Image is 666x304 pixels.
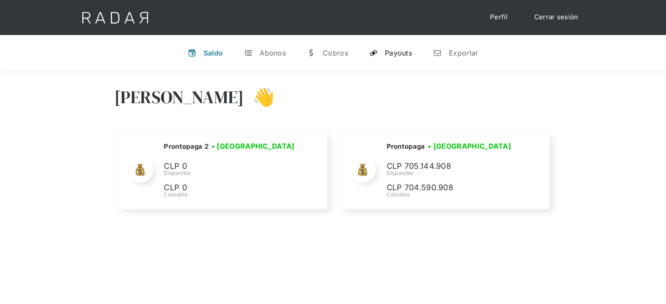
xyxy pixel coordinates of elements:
div: Abonos [260,49,286,57]
h2: Prontopaga 2 [164,142,208,151]
h3: • [GEOGRAPHIC_DATA] [211,141,295,151]
p: CLP 704.590.908 [386,182,518,194]
h3: • [GEOGRAPHIC_DATA] [428,141,511,151]
div: v [188,49,197,57]
div: Contable [164,191,297,199]
p: CLP 705.144.908 [386,160,518,173]
p: CLP 0 [164,182,295,194]
div: w [307,49,316,57]
h3: [PERSON_NAME] [114,86,244,108]
a: Cerrar sesión [525,9,587,26]
div: Saldo [204,49,223,57]
div: Cobros [323,49,348,57]
div: Exportar [449,49,478,57]
p: CLP 0 [164,160,295,173]
div: Disponible [164,169,297,177]
div: Disponible [386,169,518,177]
h2: Prontopaga [386,142,425,151]
div: Contable [386,191,518,199]
div: t [244,49,253,57]
div: n [433,49,442,57]
h3: 👋 [244,86,275,108]
div: Payouts [385,49,412,57]
div: y [369,49,378,57]
a: Perfil [481,9,517,26]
